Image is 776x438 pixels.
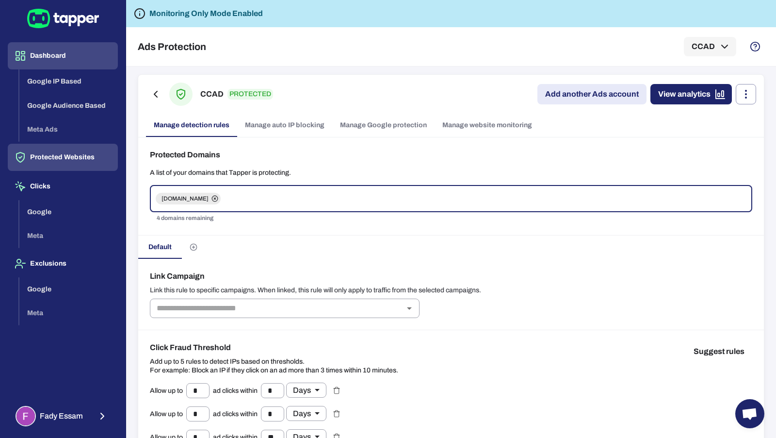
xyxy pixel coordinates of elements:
button: Exclusions [8,250,118,277]
svg: Tapper is not blocking any fraudulent activity for this domain [134,8,145,19]
button: Clicks [8,173,118,200]
span: [DOMAIN_NAME] [156,195,214,202]
button: CCAD [684,37,736,56]
a: Manage website monitoring [435,114,540,137]
h6: CCAD [200,88,224,100]
h6: Protected Domains [150,149,752,161]
a: Manage Google protection [332,114,435,137]
h6: Monitoring Only Mode Enabled [149,8,263,19]
a: View analytics [650,84,732,104]
img: Fady Essam [16,407,35,425]
a: Google Audience Based [19,101,118,109]
a: Dashboard [8,51,118,59]
a: Protected Websites [8,152,118,161]
p: 4 domains remaining [157,214,745,223]
div: Allow up to ad clicks within [150,406,326,421]
button: Google Audience Based [19,94,118,118]
h5: Ads Protection [138,41,206,52]
a: Google [19,284,118,292]
p: A list of your domains that Tapper is protecting. [150,168,752,177]
p: PROTECTED [227,89,273,100]
div: Days [286,406,326,421]
a: Google IP Based [19,77,118,85]
button: Google [19,277,118,302]
button: Open [403,302,416,315]
p: Add up to 5 rules to detect IPs based on thresholds. For example: Block an IP if they click on an... [150,357,398,375]
button: Suggest rules [686,342,752,361]
a: Add another Ads account [537,84,647,104]
span: Default [148,243,172,252]
button: Dashboard [8,42,118,69]
a: Manage auto IP blocking [237,114,332,137]
span: Fady Essam [40,411,83,421]
div: [DOMAIN_NAME] [156,193,221,204]
a: Google [19,207,118,215]
h6: Link Campaign [150,270,752,282]
a: Clicks [8,182,118,190]
button: Protected Websites [8,144,118,171]
div: Allow up to ad clicks within [150,383,326,398]
button: Google IP Based [19,69,118,94]
h6: Click Fraud Threshold [150,342,398,354]
button: Create custom rules [182,236,205,259]
p: Link this rule to specific campaigns. When linked, this rule will only apply to traffic from the ... [150,286,752,295]
button: Google [19,200,118,224]
a: Manage detection rules [146,114,237,137]
div: Days [286,383,326,398]
button: Fady EssamFady Essam [8,402,118,430]
div: Open chat [735,399,764,428]
a: Exclusions [8,259,118,267]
